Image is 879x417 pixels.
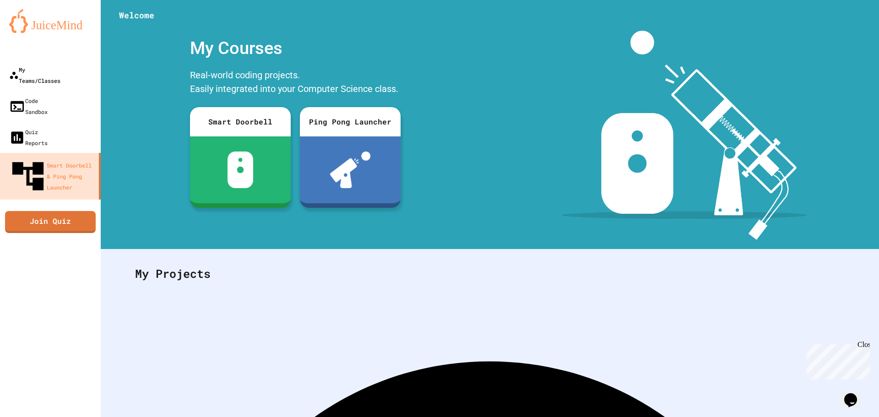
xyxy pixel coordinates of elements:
[9,9,92,33] img: logo-orange.svg
[4,4,63,58] div: Chat with us now!Close
[126,256,854,292] div: My Projects
[330,152,371,188] img: ppl-with-ball.png
[300,107,401,136] div: Ping Pong Launcher
[562,31,807,240] img: banner-image-my-projects.png
[5,211,96,233] a: Join Quiz
[9,157,95,195] div: Smart Doorbell & Ping Pong Launcher
[185,31,405,66] div: My Courses
[803,341,870,379] iframe: chat widget
[841,380,870,408] iframe: chat widget
[228,152,254,188] img: sdb-white.svg
[9,95,48,117] div: Code Sandbox
[9,64,60,86] div: My Teams/Classes
[185,66,405,100] div: Real-world coding projects. Easily integrated into your Computer Science class.
[190,107,291,136] div: Smart Doorbell
[9,126,48,148] div: Quiz Reports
